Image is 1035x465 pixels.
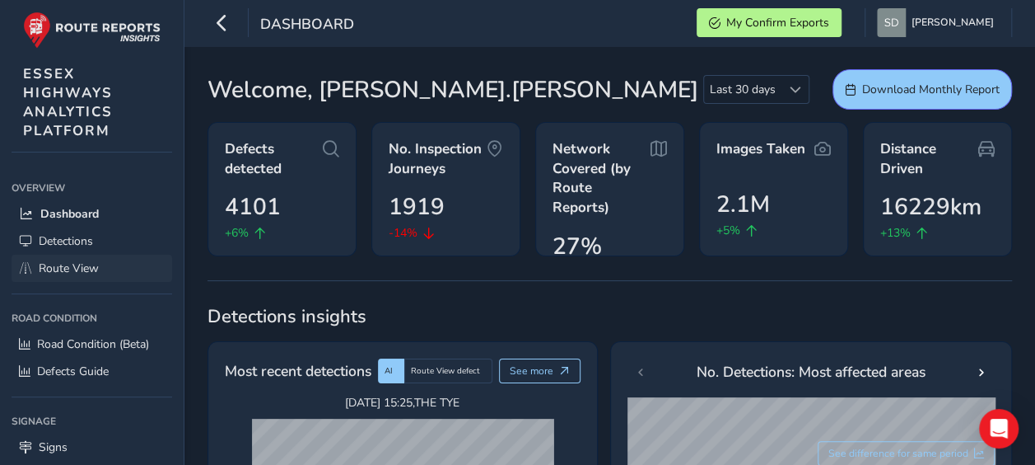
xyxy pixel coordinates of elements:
[23,12,161,49] img: rr logo
[12,306,172,331] div: Road Condition
[378,359,404,383] div: AI
[828,447,968,460] span: See difference for same period
[716,139,805,159] span: Images Taken
[389,139,487,178] span: No. Inspection Journeys
[877,8,1000,37] button: [PERSON_NAME]
[697,361,925,383] span: No. Detections: Most affected areas
[880,190,981,224] span: 16229km
[716,222,740,239] span: +5%
[385,365,393,377] span: AI
[39,261,99,276] span: Route View
[979,409,1019,449] div: Open Intercom Messenger
[260,14,354,37] span: Dashboard
[552,139,650,218] span: Network Covered (by Route Reports)
[40,206,99,222] span: Dashboard
[12,200,172,228] a: Dashboard
[207,73,698,107] span: Welcome, [PERSON_NAME].[PERSON_NAME]
[697,8,842,37] button: My Confirm Exports
[39,233,93,249] span: Detections
[880,139,978,178] span: Distance Driven
[404,359,492,383] div: Route View defect
[12,434,172,461] a: Signs
[12,255,172,282] a: Route View
[389,190,445,224] span: 1919
[499,359,580,383] button: See more
[39,439,68,455] span: Signs
[12,331,172,358] a: Road Condition (Beta)
[23,64,113,140] span: ESSEX HIGHWAYS ANALYTICS PLATFORM
[225,360,371,382] span: Most recent detections
[911,8,994,37] span: [PERSON_NAME]
[12,176,172,200] div: Overview
[704,76,781,103] span: Last 30 days
[207,304,1012,329] span: Detections insights
[12,358,172,385] a: Defects Guide
[411,365,480,377] span: Route View defect
[726,15,829,31] span: My Confirm Exports
[225,139,323,178] span: Defects detected
[877,8,906,37] img: diamond-layout
[832,69,1012,110] button: Download Monthly Report
[880,224,911,242] span: +13%
[225,190,281,224] span: 4101
[12,228,172,255] a: Detections
[389,224,417,242] span: -14%
[716,187,770,222] span: 2.1M
[225,224,249,242] span: +6%
[37,364,109,379] span: Defects Guide
[510,364,553,378] span: See more
[862,82,1000,97] span: Download Monthly Report
[37,336,149,352] span: Road Condition (Beta)
[552,229,602,264] span: 27%
[252,395,553,411] span: [DATE] 15:25 , THE TYE
[12,409,172,434] div: Signage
